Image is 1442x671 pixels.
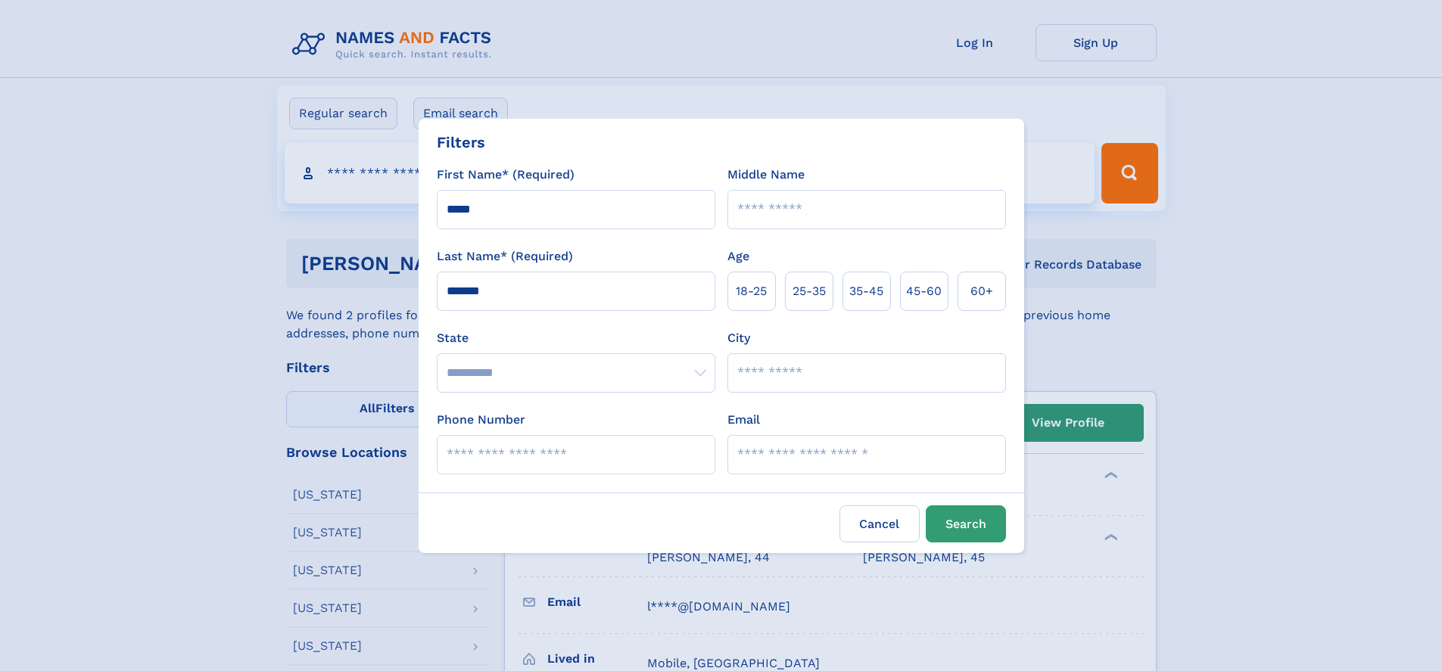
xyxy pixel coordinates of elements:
[727,329,750,347] label: City
[849,282,883,300] span: 35‑45
[793,282,826,300] span: 25‑35
[437,131,485,154] div: Filters
[437,166,575,184] label: First Name* (Required)
[727,247,749,266] label: Age
[727,166,805,184] label: Middle Name
[970,282,993,300] span: 60+
[437,329,715,347] label: State
[437,411,525,429] label: Phone Number
[906,282,942,300] span: 45‑60
[839,505,920,542] label: Cancel
[437,247,573,266] label: Last Name* (Required)
[727,411,760,429] label: Email
[926,505,1006,542] button: Search
[736,282,767,300] span: 18‑25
